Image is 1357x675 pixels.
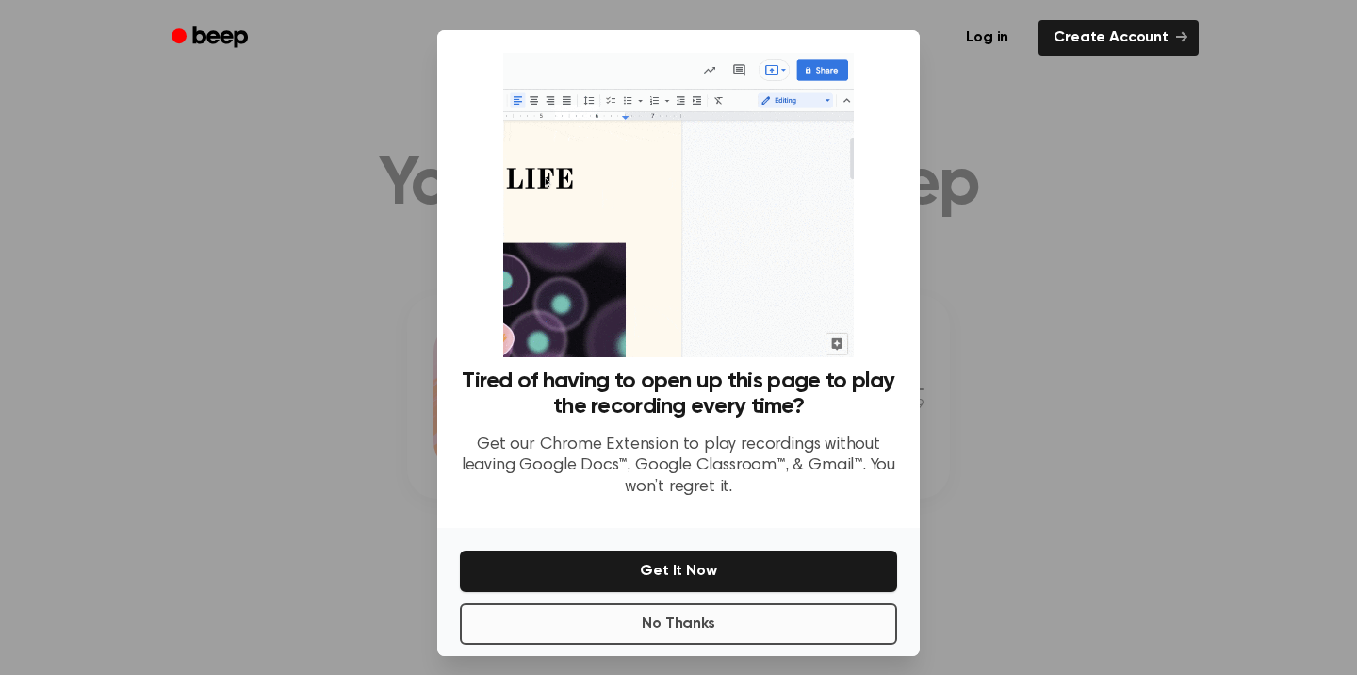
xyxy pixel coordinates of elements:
[460,603,897,645] button: No Thanks
[460,435,897,499] p: Get our Chrome Extension to play recordings without leaving Google Docs™, Google Classroom™, & Gm...
[947,16,1027,59] a: Log in
[460,369,897,420] h3: Tired of having to open up this page to play the recording every time?
[158,20,265,57] a: Beep
[1038,20,1199,56] a: Create Account
[460,551,897,592] button: Get It Now
[503,53,853,357] img: Beep extension in action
